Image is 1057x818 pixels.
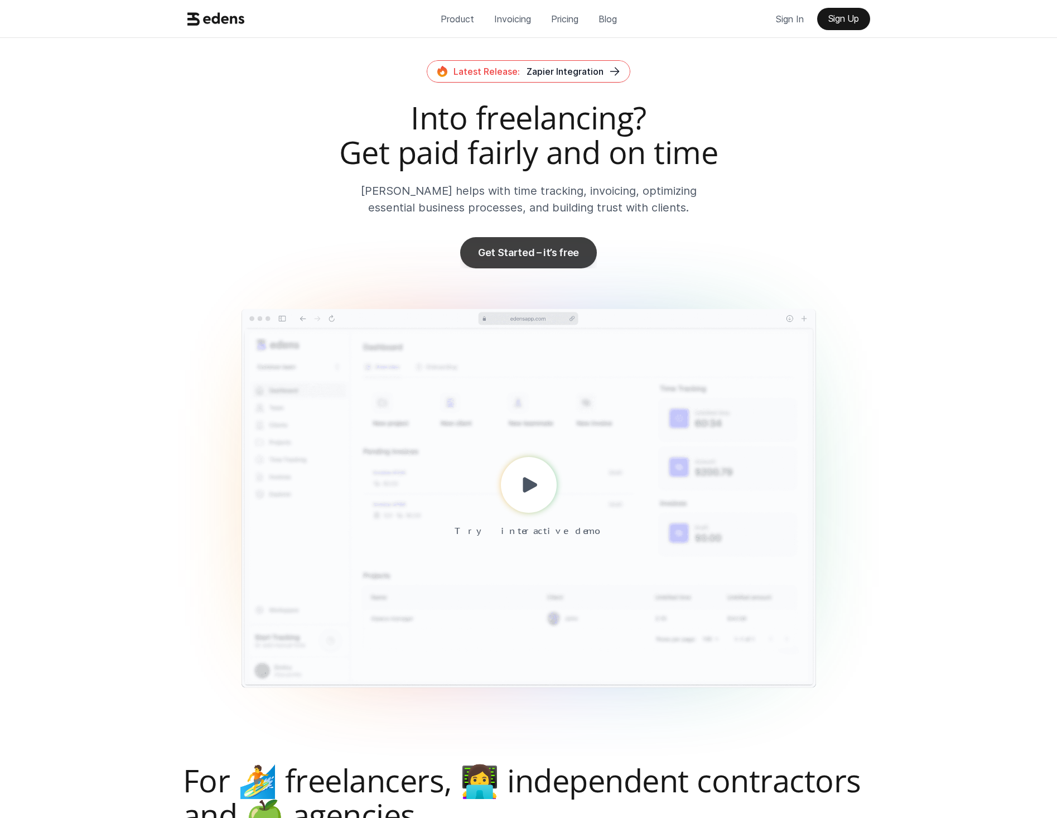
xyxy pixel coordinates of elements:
p: Get Started – it’s free [478,247,579,258]
h2: Into freelancing? Get paid fairly and on time [183,100,875,169]
a: Get Started – it’s free [460,237,597,268]
p: Product [441,11,474,27]
p: Try interactive demo [455,522,603,540]
a: Pricing [542,8,587,30]
a: Blog [590,8,626,30]
p: Blog [599,11,617,27]
a: Sign In [767,8,813,30]
p: Sign In [776,11,804,27]
p: Invoicing [494,11,531,27]
a: Product [432,8,483,30]
p: Pricing [551,11,578,27]
a: Invoicing [485,8,540,30]
p: Sign Up [828,13,859,24]
span: Latest Release: [453,66,520,77]
span: Zapier Integration [527,66,604,77]
p: [PERSON_NAME] helps with time tracking, invoicing, optimizing essential business processes, and b... [339,182,718,216]
a: Latest Release:Zapier Integration [427,60,630,83]
a: Sign Up [817,8,870,30]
